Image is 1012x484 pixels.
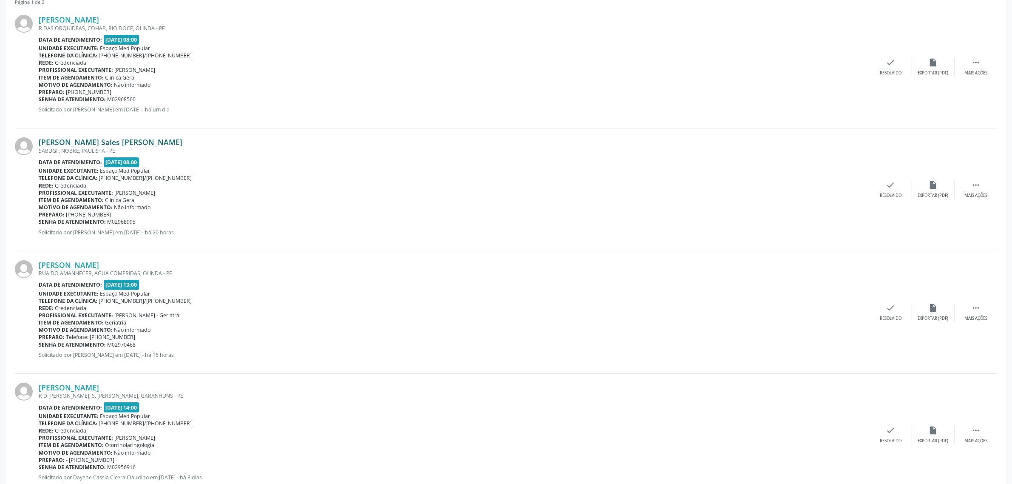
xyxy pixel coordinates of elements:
b: Rede: [39,305,54,312]
b: Item de agendamento: [39,74,104,81]
span: Não informado [114,81,151,88]
span: [DATE] 14:00 [104,402,139,412]
img: img [15,383,33,401]
b: Item de agendamento: [39,196,104,204]
span: Clinica Geral [105,74,136,81]
b: Telefone da clínica: [39,420,97,427]
span: Credenciada [55,427,87,434]
span: [PHONE_NUMBER]/[PHONE_NUMBER] [99,297,192,305]
span: [DATE] 08:00 [104,35,139,45]
span: Espaço Med Popular [100,167,150,174]
b: Unidade executante: [39,45,99,52]
i:  [971,426,981,435]
img: img [15,137,33,155]
p: Solicitado por [PERSON_NAME] em [DATE] - há 20 horas [39,229,870,236]
b: Telefone da clínica: [39,52,97,59]
span: [PHONE_NUMBER] [66,88,112,96]
b: Profissional executante: [39,189,113,196]
b: Data de atendimento: [39,159,102,166]
div: R DAS ORQUIDEAS, COHAB, RIO DOCE, OLINDA - PE [39,25,870,32]
i: insert_drive_file [929,426,938,435]
span: [PHONE_NUMBER] [66,211,112,218]
span: M02970468 [108,341,136,348]
span: Espaço Med Popular [100,290,150,297]
a: [PERSON_NAME] [39,260,99,270]
b: Data de atendimento: [39,36,102,43]
a: [PERSON_NAME] [39,383,99,392]
b: Preparo: [39,211,65,218]
span: Geriatria [105,319,127,326]
div: R D [PERSON_NAME], S. [PERSON_NAME], GARANHUNS - PE [39,392,870,399]
p: Solicitado por [PERSON_NAME] em [DATE] - há um dia [39,106,870,113]
span: Espaço Med Popular [100,45,150,52]
a: [PERSON_NAME] [39,15,99,24]
span: [PERSON_NAME] [115,189,156,196]
b: Unidade executante: [39,167,99,174]
div: Exportar (PDF) [918,316,949,322]
img: img [15,15,33,33]
a: [PERSON_NAME] Sales [PERSON_NAME] [39,137,182,147]
b: Unidade executante: [39,290,99,297]
span: [PERSON_NAME] [115,434,156,441]
span: M02968995 [108,218,136,225]
span: Espaço Med Popular [100,413,150,420]
div: Mais ações [964,438,987,444]
div: Resolvido [880,70,901,76]
b: Motivo de agendamento: [39,449,113,456]
span: [PHONE_NUMBER]/[PHONE_NUMBER] [99,52,192,59]
i: check [886,303,896,313]
i:  [971,303,981,313]
img: img [15,260,33,278]
div: Mais ações [964,70,987,76]
b: Telefone da clínica: [39,174,97,182]
b: Rede: [39,427,54,434]
span: [DATE] 08:00 [104,157,139,167]
span: Não informado [114,326,151,333]
b: Unidade executante: [39,413,99,420]
i: insert_drive_file [929,303,938,313]
b: Senha de atendimento: [39,464,106,471]
b: Profissional executante: [39,312,113,319]
b: Preparo: [39,88,65,96]
span: M02956916 [108,464,136,471]
span: Credenciada [55,305,87,312]
div: Mais ações [964,193,987,199]
span: Clinica Geral [105,196,136,204]
div: Mais ações [964,316,987,322]
i: insert_drive_file [929,180,938,190]
b: Profissional executante: [39,66,113,74]
i: check [886,58,896,67]
b: Senha de atendimento: [39,218,106,225]
span: Otorrinolaringologia [105,441,155,449]
b: Profissional executante: [39,434,113,441]
div: Exportar (PDF) [918,193,949,199]
b: Item de agendamento: [39,441,104,449]
span: - [PHONE_NUMBER] [66,456,115,464]
i: check [886,180,896,190]
span: M02968560 [108,96,136,103]
i:  [971,180,981,190]
div: Resolvido [880,316,901,322]
span: [PHONE_NUMBER]/[PHONE_NUMBER] [99,174,192,182]
div: Resolvido [880,438,901,444]
div: RUA DO AMANHECER, AGUA COMPRIDAS, OLINDA - PE [39,270,870,277]
b: Rede: [39,59,54,66]
i: check [886,426,896,435]
span: Telefone: [PHONE_NUMBER] [66,333,136,341]
span: [PERSON_NAME] [115,66,156,74]
span: Credenciada [55,182,87,189]
i:  [971,58,981,67]
span: [DATE] 13:00 [104,280,139,290]
span: Credenciada [55,59,87,66]
b: Senha de atendimento: [39,341,106,348]
b: Telefone da clínica: [39,297,97,305]
b: Preparo: [39,456,65,464]
span: [PHONE_NUMBER]/[PHONE_NUMBER] [99,420,192,427]
b: Motivo de agendamento: [39,326,113,333]
p: Solicitado por Dayene Cassia Cicera Claudino em [DATE] - há 8 dias [39,474,870,481]
span: Não informado [114,204,151,211]
div: SABUGI , NOBRE, PAULISTA - PE [39,147,870,154]
div: Exportar (PDF) [918,70,949,76]
p: Solicitado por [PERSON_NAME] em [DATE] - há 15 horas [39,351,870,359]
b: Data de atendimento: [39,281,102,288]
